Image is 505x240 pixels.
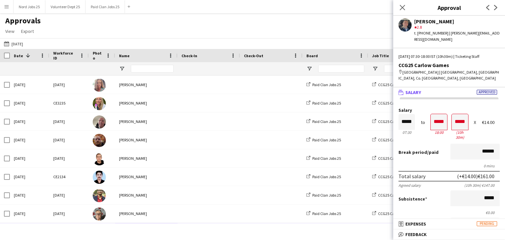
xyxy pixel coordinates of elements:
div: [DATE] [10,94,49,112]
label: Subsistence [398,196,427,202]
span: Paid Clan Jobs 25 [312,156,341,161]
a: CCG25 Carlow Games [372,82,415,87]
div: 2.8 [414,24,500,30]
div: [DATE] [10,204,49,223]
div: [DATE] 07:30-18:00 IST (10h30m) | Ticketing Staff [398,54,500,60]
a: CCG25 Carlow Games [372,137,415,142]
div: €0.00 [398,210,500,215]
a: CCG25 Carlow Games [372,211,415,216]
div: t. [PHONE_NUMBER] | [PERSON_NAME][EMAIL_ADDRESS][DOMAIN_NAME] [414,30,500,42]
button: [DATE] [3,40,24,48]
div: to [421,120,425,125]
div: [PERSON_NAME] [414,18,500,24]
span: CCG25 Carlow Games [378,101,415,106]
div: CE3235 [49,94,89,112]
img: Joel Jiji [93,171,106,184]
span: Feedback [405,231,427,237]
input: Board Filter Input [318,65,364,73]
a: Paid Clan Jobs 25 [306,211,341,216]
button: Open Filter Menu [372,66,378,72]
div: [DATE] [10,186,49,204]
h3: Approval [393,3,505,12]
div: [PERSON_NAME] [115,168,178,186]
div: X [474,120,476,125]
span: CCG25 Carlow Games [378,119,415,124]
a: Export [18,27,36,36]
a: CCG25 Carlow Games [372,174,415,179]
span: CCG25 Carlow Games [378,137,415,142]
span: Check-In [181,53,197,58]
span: Break period [398,149,427,155]
span: CCG25 Carlow Games [378,211,415,216]
a: Paid Clan Jobs 25 [306,137,341,142]
span: Approved [477,90,497,95]
span: Paid Clan Jobs 25 [312,101,341,106]
div: [DATE] [49,112,89,131]
span: View [5,28,14,34]
span: Job Title [372,53,389,58]
div: CCG25 Carlow Games [398,62,500,68]
button: Open Filter Menu [119,66,125,72]
span: Paid Clan Jobs 25 [312,211,341,216]
mat-expansion-panel-header: ExpensesPending [393,219,505,229]
img: Maksim Vasilenko [93,152,106,165]
div: [PERSON_NAME] [115,204,178,223]
span: Salary [405,89,421,95]
div: 10h 30m [452,130,468,140]
div: Agreed salary [398,183,421,188]
button: Volunteer Dept 25 [45,0,85,13]
div: [PERSON_NAME] [115,186,178,204]
button: Paid Clan Jobs 25 [85,0,125,13]
div: [DATE] [10,131,49,149]
div: Total salary [398,173,425,180]
button: Nord Jobs 25 [13,0,45,13]
div: CE2134 [49,168,89,186]
div: [PERSON_NAME] [115,149,178,167]
span: Pending [477,221,497,226]
span: Expenses [405,221,426,227]
input: Job Title Filter Input [384,65,430,73]
img: Jarlath Coyle [93,134,106,147]
a: CCG25 Carlow Games [372,101,415,106]
button: Open Filter Menu [306,66,312,72]
mat-expansion-panel-header: Feedback [393,229,505,239]
mat-expansion-panel-header: SalaryApproved [393,87,505,97]
span: CCG25 Carlow Games [378,82,415,87]
span: Name [119,53,130,58]
span: CCG25 Carlow Games [378,193,415,198]
img: Margaret Hennessy [93,207,106,221]
div: [GEOGRAPHIC_DATA] | [GEOGRAPHIC_DATA], [GEOGRAPHIC_DATA], Co. [GEOGRAPHIC_DATA], [GEOGRAPHIC_DATA] [398,69,500,81]
span: Paid Clan Jobs 25 [312,119,341,124]
a: Paid Clan Jobs 25 [306,119,341,124]
label: /paid [398,149,439,155]
a: CCG25 Carlow Games [372,193,415,198]
div: (+€14.00) €161.00 [457,173,494,180]
span: Export [21,28,34,34]
a: Paid Clan Jobs 25 [306,156,341,161]
label: Salary [398,108,500,113]
span: Board [306,53,318,58]
div: 18:00 [431,130,447,135]
div: [PERSON_NAME] [115,94,178,112]
div: [DATE] [10,168,49,186]
div: [PERSON_NAME] [115,131,178,149]
span: Paid Clan Jobs 25 [312,137,341,142]
div: [DATE] [49,149,89,167]
div: [PERSON_NAME] [115,76,178,94]
div: [DATE] [10,149,49,167]
a: Paid Clan Jobs 25 [306,101,341,106]
div: €14.00 [482,120,500,125]
span: Photo [93,51,103,60]
div: [DATE] [10,112,49,131]
span: Workforce ID [53,51,77,60]
span: Check-Out [244,53,263,58]
a: CCG25 Carlow Games [372,119,415,124]
span: Date [14,53,23,58]
div: [DATE] [49,204,89,223]
span: Paid Clan Jobs 25 [312,174,341,179]
div: [DATE] [49,186,89,204]
span: Paid Clan Jobs 25 [312,82,341,87]
div: [PERSON_NAME] [115,112,178,131]
span: CCG25 Carlow Games [378,156,415,161]
a: CCG25 Carlow Games [372,156,415,161]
